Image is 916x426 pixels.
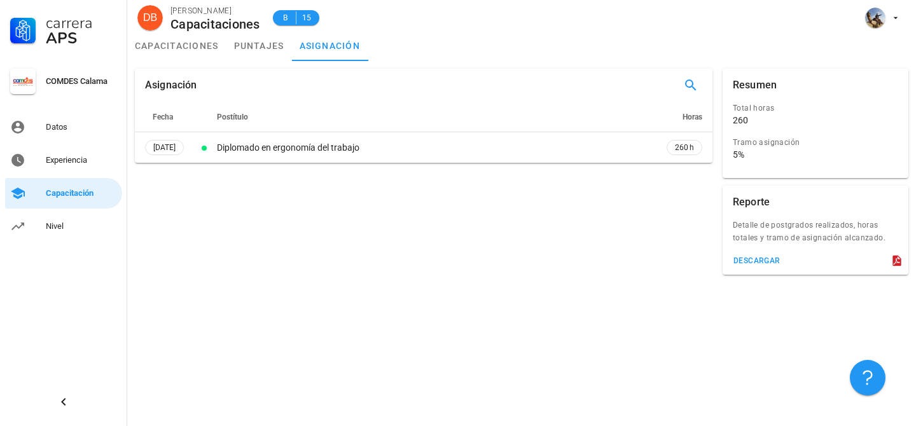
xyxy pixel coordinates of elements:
[5,112,122,142] a: Datos
[46,188,117,198] div: Capacitación
[46,15,117,31] div: Carrera
[143,5,157,31] span: DB
[281,11,291,24] span: B
[733,256,781,265] div: descargar
[865,8,885,28] div: avatar
[683,113,702,121] span: Horas
[5,211,122,242] a: Nivel
[217,141,654,155] div: Diplomado en ergonomía del trabajo
[46,122,117,132] div: Datos
[217,113,248,121] span: Postítulo
[153,113,173,121] span: Fecha
[46,76,117,86] div: COMDES Calama
[137,5,163,31] div: avatar
[46,155,117,165] div: Experiencia
[5,145,122,175] a: Experiencia
[170,17,260,31] div: Capacitaciones
[733,186,770,219] div: Reporte
[46,221,117,231] div: Nivel
[723,219,908,252] div: Detalle de postgrados realizados, horas totales y tramo de asignación alcanzado.
[656,102,712,132] th: Horas
[127,31,226,61] a: capacitaciones
[46,31,117,46] div: APS
[292,31,368,61] a: asignación
[214,102,656,132] th: Postítulo
[170,4,260,17] div: [PERSON_NAME]
[733,149,744,160] div: 5%
[733,102,888,114] div: Total horas
[145,69,197,102] div: Asignación
[135,102,194,132] th: Fecha
[153,141,176,155] span: [DATE]
[733,136,888,149] div: Tramo asignación
[675,141,694,154] span: 260 h
[226,31,292,61] a: puntajes
[733,69,777,102] div: Resumen
[733,114,748,126] div: 260
[302,11,312,24] span: 15
[5,178,122,209] a: Capacitación
[728,252,786,270] button: descargar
